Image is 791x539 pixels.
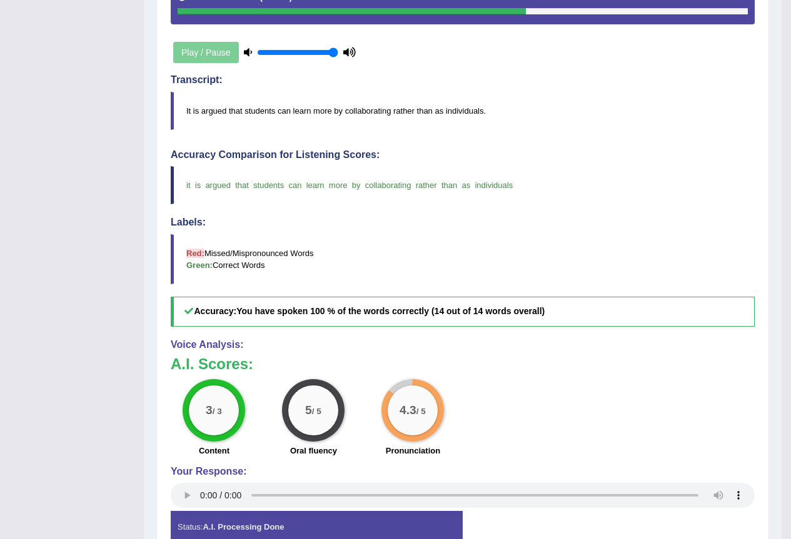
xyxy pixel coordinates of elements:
[475,180,513,190] span: individuals
[236,306,545,316] b: You have spoken 100 % of the words correctly (14 out of 14 words overall)
[288,180,301,190] span: can
[253,180,284,190] span: students
[171,234,755,284] blockquote: Missed/Mispronounced Words Correct Words
[205,180,230,190] span: argued
[290,445,337,457] label: Oral fluency
[203,522,284,532] strong: A.I. Processing Done
[199,445,229,457] label: Content
[186,180,191,190] span: it
[171,92,755,130] blockquote: It is argued that students can learn more by collaborating rather than as individuals.
[461,180,470,190] span: as
[386,445,440,457] label: Pronunciation
[312,407,321,416] small: / 5
[171,149,755,161] h4: Accuracy Comparison for Listening Scores:
[416,407,426,416] small: / 5
[171,217,755,228] h4: Labels:
[352,180,361,190] span: by
[206,403,213,417] big: 3
[365,180,411,190] span: collaborating
[195,180,201,190] span: is
[306,403,313,417] big: 5
[213,407,222,416] small: / 3
[171,339,755,350] h4: Voice Analysis:
[186,249,204,258] b: Red:
[171,74,755,86] h4: Transcript:
[171,297,755,326] h5: Accuracy:
[416,180,437,190] span: rather
[329,180,348,190] span: more
[306,180,325,190] span: learn
[186,260,213,270] b: Green:
[171,355,253,372] b: A.I. Scores:
[235,180,249,190] span: that
[441,180,457,190] span: than
[400,403,417,417] big: 4.3
[171,466,755,477] h4: Your Response:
